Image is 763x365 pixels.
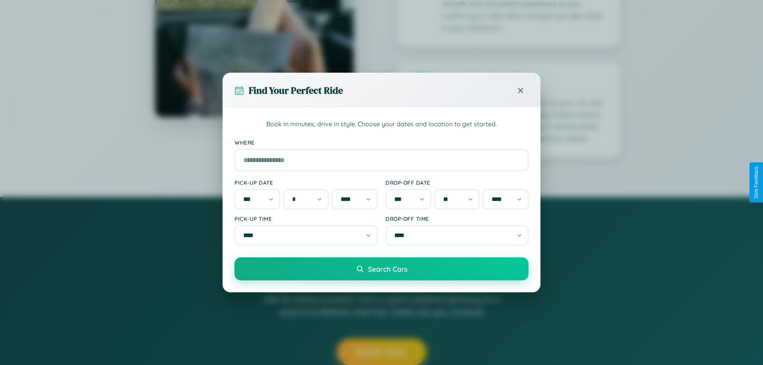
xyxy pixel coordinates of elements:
label: Drop-off Time [385,215,529,222]
span: Search Cars [368,265,407,273]
h3: Find Your Perfect Ride [249,84,343,97]
label: Where [234,139,529,146]
label: Pick-up Time [234,215,378,222]
label: Drop-off Date [385,179,529,186]
label: Pick-up Date [234,179,378,186]
p: Book in minutes, drive in style. Choose your dates and location to get started. [234,119,529,129]
button: Search Cars [234,257,529,280]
